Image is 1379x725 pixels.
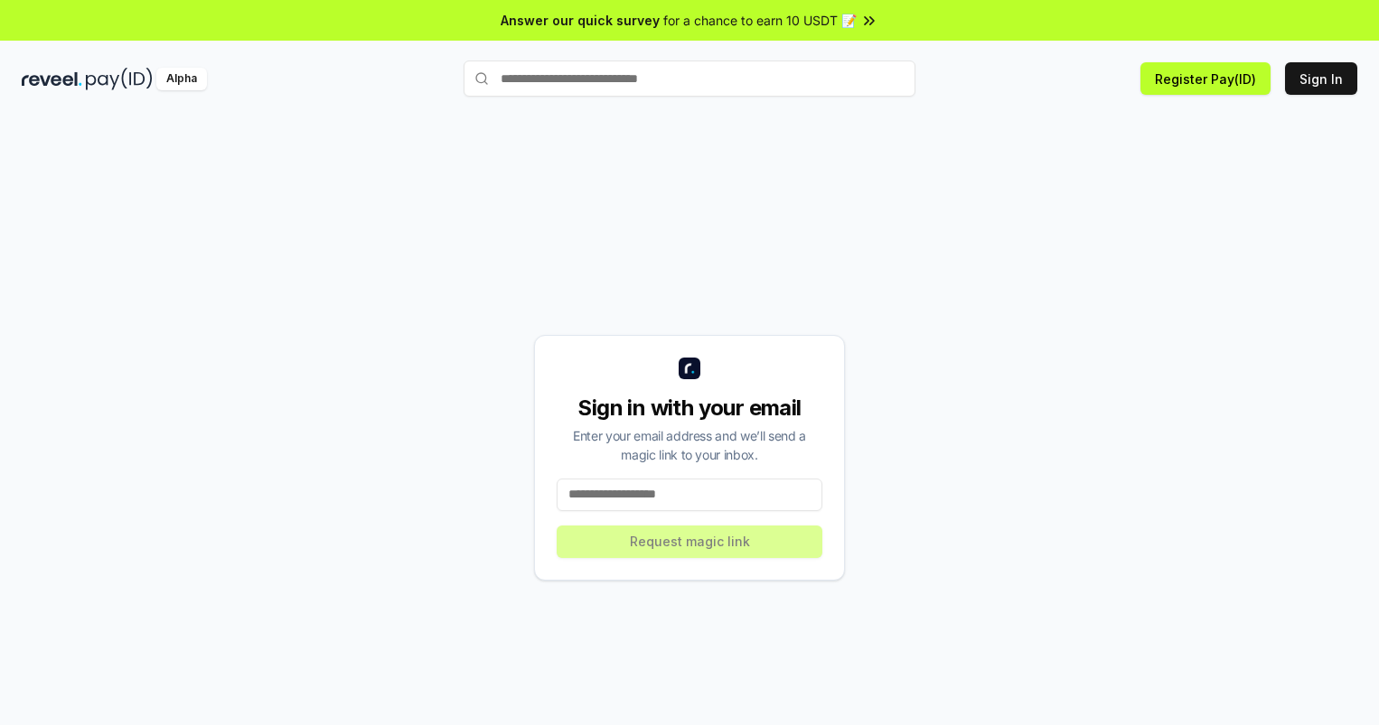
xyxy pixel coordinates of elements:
img: pay_id [86,68,153,90]
div: Alpha [156,68,207,90]
button: Sign In [1285,62,1357,95]
span: for a chance to earn 10 USDT 📝 [663,11,857,30]
div: Sign in with your email [557,394,822,423]
span: Answer our quick survey [501,11,660,30]
button: Register Pay(ID) [1140,62,1271,95]
img: logo_small [679,358,700,379]
div: Enter your email address and we’ll send a magic link to your inbox. [557,426,822,464]
img: reveel_dark [22,68,82,90]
